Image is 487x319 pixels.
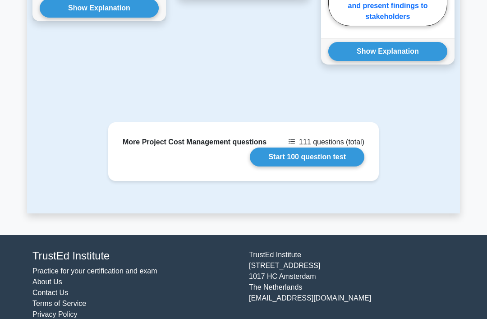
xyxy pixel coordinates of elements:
[32,289,68,296] a: Contact Us
[250,148,364,166] a: Start 100 question test
[32,250,238,262] h4: TrustEd Institute
[328,42,447,61] button: Show Explanation
[32,267,157,275] a: Practice for your certification and exam
[32,310,78,318] a: Privacy Policy
[32,300,86,307] a: Terms of Service
[32,278,62,286] a: About Us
